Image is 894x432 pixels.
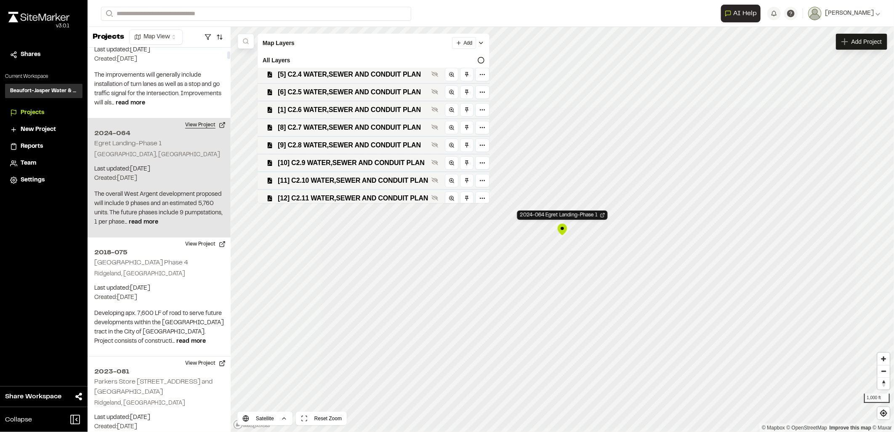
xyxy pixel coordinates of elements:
[460,103,474,117] a: Pin as hero layer
[556,223,569,236] div: Map marker
[278,193,428,203] span: [12] C2.11 WATER,SEWER AND CONDUIT PLAN
[733,8,757,19] span: AI Help
[808,7,881,20] button: [PERSON_NAME]
[8,22,69,30] div: Oh geez...please don't...
[430,104,440,115] button: Show layer
[278,69,428,80] span: [5] C2.4 WATER,SEWER AND CONDUIT PLAN
[430,87,440,97] button: Show layer
[825,9,874,18] span: [PERSON_NAME]
[101,7,116,21] button: Search
[129,220,158,225] span: read more
[878,365,890,377] button: Zoom out
[460,156,474,170] a: Pin as hero layer
[94,174,224,183] p: Created: [DATE]
[94,71,224,108] p: The improvements will generally include installation of turn lanes as well as a stop and go traff...
[460,121,474,134] a: Pin as hero layer
[830,425,871,431] a: Map feedback
[762,425,785,431] a: Mapbox
[21,125,56,134] span: New Project
[10,87,77,95] h3: Beaufort-Jasper Water & Sewer Authority
[430,193,440,203] button: Show layer
[460,139,474,152] a: Pin as hero layer
[94,399,224,408] p: Ridgeland, [GEOGRAPHIC_DATA]
[93,32,124,43] p: Projects
[430,122,440,132] button: Show layer
[233,420,270,429] a: Mapbox logo
[878,353,890,365] button: Zoom in
[278,105,428,115] span: [1] C2.6 WATER,SEWER AND CONDUIT PLAN
[445,174,458,187] a: Zoom to layer
[21,176,45,185] span: Settings
[787,425,827,431] a: OpenStreetMap
[445,68,458,81] a: Zoom to layer
[180,237,231,251] button: View Project
[94,150,224,160] p: [GEOGRAPHIC_DATA], [GEOGRAPHIC_DATA]
[21,50,40,59] span: Shares
[94,165,224,174] p: Last updated: [DATE]
[517,211,608,220] div: Open Project
[296,412,347,425] button: Reset Zoom
[176,339,206,344] span: read more
[851,37,882,46] span: Add Project
[808,7,822,20] img: User
[94,45,224,55] p: Last updated: [DATE]
[430,157,440,168] button: Show layer
[430,175,440,185] button: Show layer
[721,5,764,22] div: Open AI Assistant
[21,108,44,117] span: Projects
[278,140,428,150] span: [9] C2.8 WATER,SEWER AND CONDUIT PLAN
[5,73,82,80] p: Current Workspace
[10,108,77,117] a: Projects
[460,192,474,205] a: Pin as hero layer
[94,284,224,293] p: Last updated: [DATE]
[445,192,458,205] a: Zoom to layer
[878,377,890,389] button: Reset bearing to north
[430,69,440,79] button: Show layer
[460,68,474,81] a: Pin as hero layer
[258,52,490,68] div: All Layers
[94,379,213,395] h2: Parkers Store [STREET_ADDRESS] and [GEOGRAPHIC_DATA]
[94,422,224,432] p: Created: [DATE]
[721,5,761,22] button: Open AI Assistant
[878,407,890,419] button: Find my location
[10,50,77,59] a: Shares
[263,38,294,48] span: Map Layers
[445,156,458,170] a: Zoom to layer
[8,12,69,22] img: rebrand.png
[94,141,162,147] h2: Egret Landing-Phase 1
[94,55,224,64] p: Created: [DATE]
[452,37,476,49] button: Add
[445,103,458,117] a: Zoom to layer
[430,140,440,150] button: Show layer
[94,309,224,346] p: Developing apx. 7,600 LF of road to serve future developments within the [GEOGRAPHIC_DATA] tract ...
[278,176,428,186] span: [11] C2.10 WATER,SEWER AND CONDUIT PLAN
[278,87,428,97] span: [6] C2.5 WATER,SEWER AND CONDUIT PLAN
[94,269,224,279] p: Ridgeland, [GEOGRAPHIC_DATA]
[116,101,145,106] span: read more
[94,260,188,266] h2: [GEOGRAPHIC_DATA] Phase 4
[94,413,224,422] p: Last updated: [DATE]
[878,365,890,377] span: Zoom out
[445,139,458,152] a: Zoom to layer
[10,142,77,151] a: Reports
[445,85,458,99] a: Zoom to layer
[278,158,428,168] span: [10] C2.9 WATER,SEWER AND CONDUIT PLAN
[10,125,77,134] a: New Project
[878,378,890,389] span: Reset bearing to north
[94,248,224,258] h2: 2018-075
[463,39,472,47] span: Add
[94,293,224,302] p: Created: [DATE]
[94,367,224,377] h2: 2023-081
[180,357,231,370] button: View Project
[180,118,231,132] button: View Project
[864,394,890,403] div: 1,000 ft
[873,425,892,431] a: Maxar
[237,412,293,425] button: Satellite
[460,174,474,187] a: Pin as hero layer
[94,190,224,227] p: The overall West Argent development proposed will include 9 phases and an estimated 5,760 units. ...
[10,159,77,168] a: Team
[5,415,32,425] span: Collapse
[5,392,61,402] span: Share Workspace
